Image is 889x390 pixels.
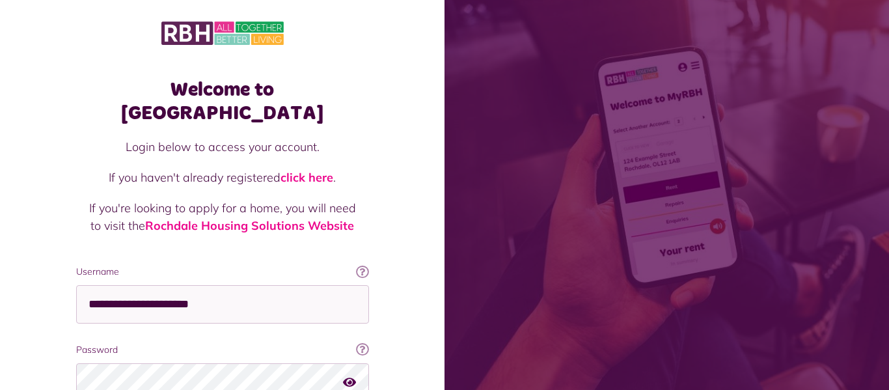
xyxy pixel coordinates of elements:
[280,170,333,185] a: click here
[89,138,356,156] p: Login below to access your account.
[89,199,356,234] p: If you're looking to apply for a home, you will need to visit the
[76,265,369,279] label: Username
[76,343,369,357] label: Password
[89,169,356,186] p: If you haven't already registered .
[76,78,369,125] h1: Welcome to [GEOGRAPHIC_DATA]
[145,218,354,233] a: Rochdale Housing Solutions Website
[161,20,284,47] img: MyRBH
